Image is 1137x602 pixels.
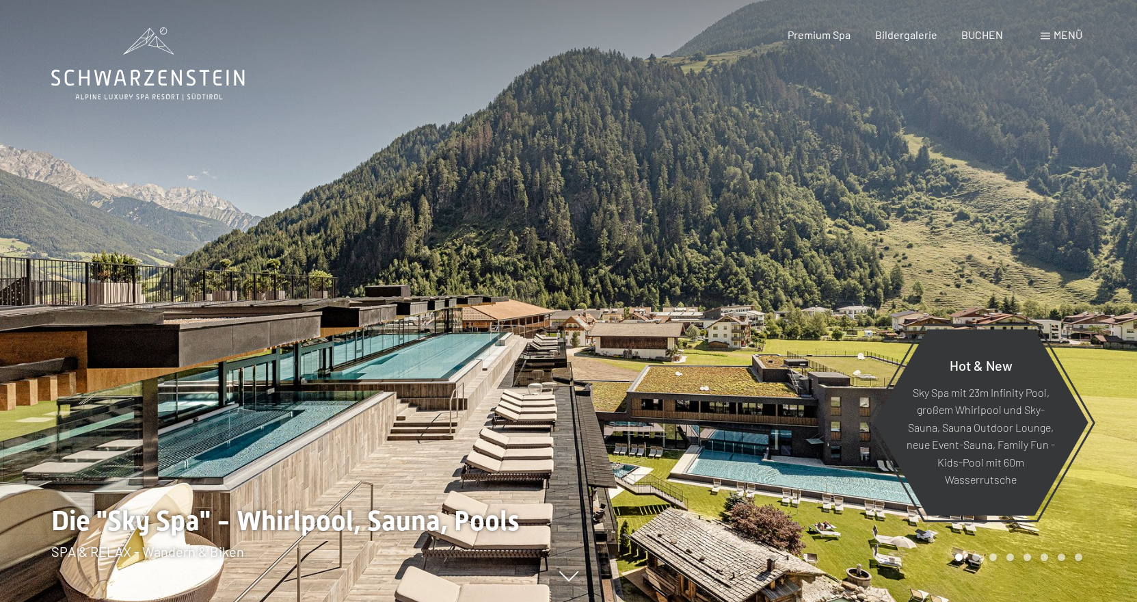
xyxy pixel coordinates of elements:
div: Carousel Pagination [950,553,1082,561]
div: Carousel Page 2 [972,553,980,561]
span: Hot & New [950,356,1013,373]
a: Premium Spa [788,28,851,41]
a: Hot & New Sky Spa mit 23m Infinity Pool, großem Whirlpool und Sky-Sauna, Sauna Outdoor Lounge, ne... [872,328,1089,516]
div: Carousel Page 8 [1075,553,1082,561]
a: BUCHEN [961,28,1003,41]
div: Carousel Page 6 [1041,553,1048,561]
div: Carousel Page 1 (Current Slide) [955,553,963,561]
p: Sky Spa mit 23m Infinity Pool, großem Whirlpool und Sky-Sauna, Sauna Outdoor Lounge, neue Event-S... [907,383,1055,488]
div: Carousel Page 4 [1006,553,1014,561]
div: Carousel Page 7 [1058,553,1065,561]
div: Carousel Page 5 [1024,553,1031,561]
a: Bildergalerie [875,28,937,41]
div: Carousel Page 3 [989,553,997,561]
span: Menü [1054,28,1082,41]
